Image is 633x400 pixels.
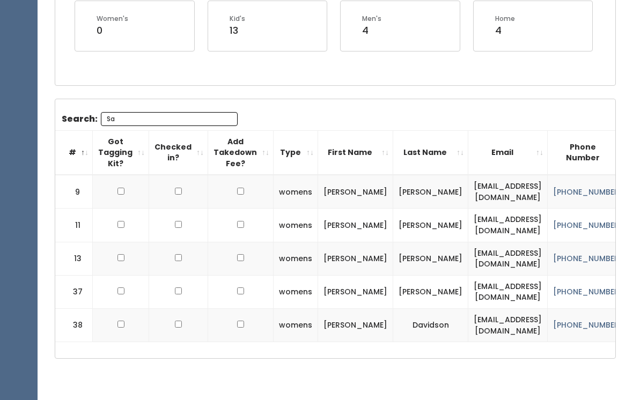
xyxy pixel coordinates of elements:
td: womens [274,242,318,275]
td: [PERSON_NAME] [318,175,393,209]
th: Email: activate to sort column ascending [468,130,548,175]
td: [EMAIL_ADDRESS][DOMAIN_NAME] [468,175,548,209]
td: [PERSON_NAME] [318,308,393,342]
div: Kid's [230,14,245,24]
th: Type: activate to sort column ascending [274,130,318,175]
th: #: activate to sort column descending [55,130,93,175]
td: womens [274,209,318,242]
td: [PERSON_NAME] [393,275,468,308]
label: Search: [62,112,238,126]
td: 13 [55,242,93,275]
td: [PERSON_NAME] [393,175,468,209]
td: [PERSON_NAME] [393,242,468,275]
input: Search: [101,112,238,126]
a: [PHONE_NUMBER] [553,253,623,264]
td: [PERSON_NAME] [318,242,393,275]
td: Davidson [393,308,468,342]
td: 9 [55,175,93,209]
div: Men's [362,14,381,24]
a: [PHONE_NUMBER] [553,220,623,231]
td: [EMAIL_ADDRESS][DOMAIN_NAME] [468,275,548,308]
th: Got Tagging Kit?: activate to sort column ascending [93,130,149,175]
div: 4 [362,24,381,38]
td: [EMAIL_ADDRESS][DOMAIN_NAME] [468,308,548,342]
div: Home [495,14,515,24]
td: [PERSON_NAME] [318,209,393,242]
td: womens [274,275,318,308]
th: First Name: activate to sort column ascending [318,130,393,175]
td: [EMAIL_ADDRESS][DOMAIN_NAME] [468,242,548,275]
div: 0 [97,24,128,38]
div: 4 [495,24,515,38]
a: [PHONE_NUMBER] [553,187,623,197]
a: [PHONE_NUMBER] [553,320,623,330]
td: 11 [55,209,93,242]
th: Last Name: activate to sort column ascending [393,130,468,175]
td: [PERSON_NAME] [393,209,468,242]
td: 38 [55,308,93,342]
th: Phone Number: activate to sort column ascending [548,130,629,175]
td: womens [274,308,318,342]
td: 37 [55,275,93,308]
a: [PHONE_NUMBER] [553,286,623,297]
div: 13 [230,24,245,38]
td: womens [274,175,318,209]
td: [PERSON_NAME] [318,275,393,308]
div: Women's [97,14,128,24]
th: Add Takedown Fee?: activate to sort column ascending [208,130,274,175]
th: Checked in?: activate to sort column ascending [149,130,208,175]
td: [EMAIL_ADDRESS][DOMAIN_NAME] [468,209,548,242]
